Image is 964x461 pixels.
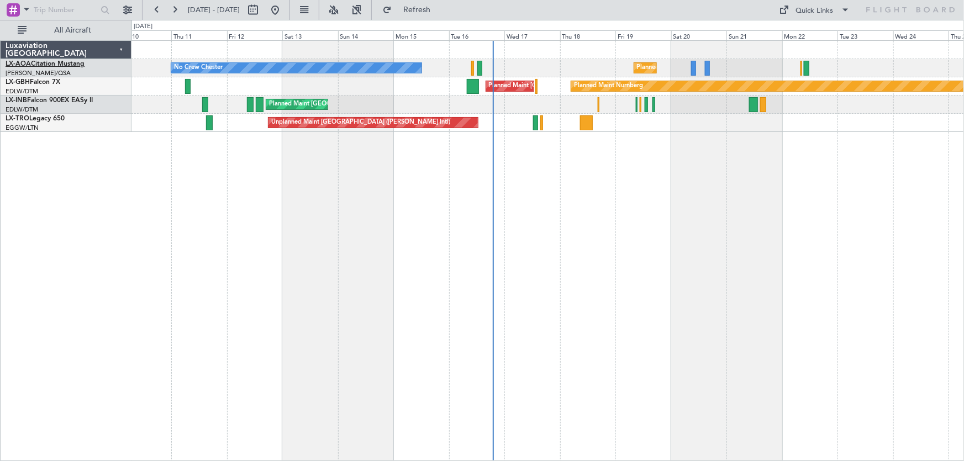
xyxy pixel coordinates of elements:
div: No Crew Chester [174,60,223,76]
div: Fri 19 [615,30,671,40]
a: EDLW/DTM [6,105,38,114]
a: [PERSON_NAME]/QSA [6,69,71,77]
div: Thu 11 [171,30,227,40]
div: Tue 16 [449,30,505,40]
div: Planned Maint Nurnberg [574,78,643,94]
div: Unplanned Maint [GEOGRAPHIC_DATA] ([PERSON_NAME] Intl) [271,114,450,131]
div: Wed 17 [504,30,560,40]
div: Planned Maint Nice ([GEOGRAPHIC_DATA]) [637,60,760,76]
span: LX-AOA [6,61,31,67]
div: Mon 15 [393,30,449,40]
div: Sat 13 [282,30,338,40]
button: Quick Links [774,1,856,19]
div: Sat 20 [671,30,727,40]
button: All Aircraft [12,22,120,39]
span: LX-TRO [6,115,29,122]
div: Fri 12 [227,30,283,40]
a: LX-INBFalcon 900EX EASy II [6,97,93,104]
div: Mon 22 [782,30,838,40]
span: All Aircraft [29,27,117,34]
span: LX-INB [6,97,27,104]
div: Tue 23 [837,30,893,40]
a: EGGW/LTN [6,124,39,132]
a: EDLW/DTM [6,87,38,96]
div: Wed 24 [893,30,949,40]
div: Wed 10 [116,30,172,40]
div: Planned Maint [GEOGRAPHIC_DATA] ([GEOGRAPHIC_DATA]) [489,78,663,94]
button: Refresh [377,1,444,19]
span: Refresh [394,6,440,14]
a: LX-GBHFalcon 7X [6,79,60,86]
div: Thu 18 [560,30,616,40]
div: Quick Links [796,6,834,17]
a: LX-AOACitation Mustang [6,61,85,67]
div: [DATE] [134,22,152,31]
span: LX-GBH [6,79,30,86]
div: Planned Maint [GEOGRAPHIC_DATA] ([GEOGRAPHIC_DATA]) [269,96,443,113]
div: Sun 14 [338,30,394,40]
a: LX-TROLegacy 650 [6,115,65,122]
input: Trip Number [34,2,97,18]
span: [DATE] - [DATE] [188,5,240,15]
div: Sun 21 [726,30,782,40]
